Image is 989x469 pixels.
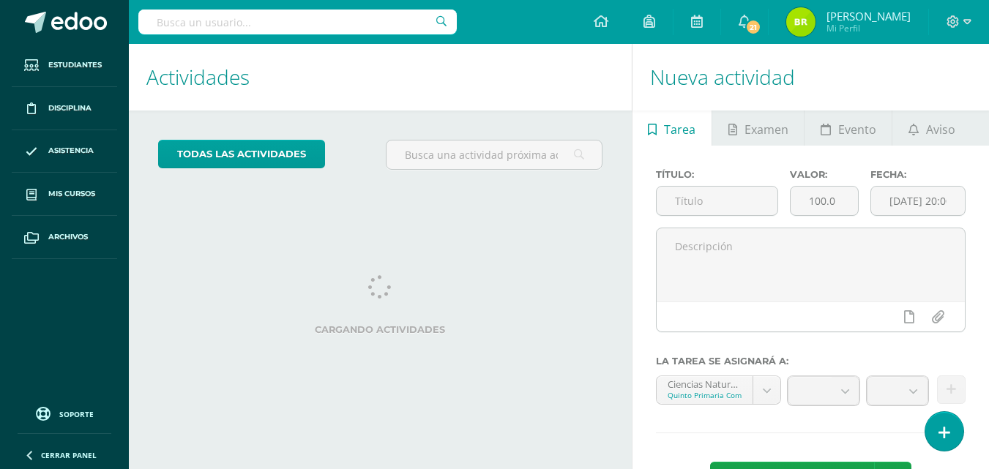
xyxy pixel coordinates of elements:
span: Asistencia [48,145,94,157]
span: Soporte [59,409,94,419]
div: Ciencias Naturales y Tecnología 'A' [668,376,742,390]
span: Mi Perfil [826,22,911,34]
input: Título [657,187,777,215]
input: Busca una actividad próxima aquí... [387,140,601,169]
span: Disciplina [48,102,92,114]
a: Estudiantes [12,44,117,87]
label: Cargando actividades [158,324,602,335]
a: Mis cursos [12,173,117,216]
a: Disciplina [12,87,117,130]
label: Fecha: [870,169,966,180]
span: [PERSON_NAME] [826,9,911,23]
span: Archivos [48,231,88,243]
span: Examen [744,112,788,147]
input: Busca un usuario... [138,10,457,34]
a: todas las Actividades [158,140,325,168]
span: Tarea [664,112,695,147]
h1: Actividades [146,44,614,110]
a: Ciencias Naturales y Tecnología 'A'Quinto Primaria Complementaria [657,376,781,404]
label: Título: [656,169,778,180]
a: Evento [805,110,892,146]
label: Valor: [790,169,859,180]
img: 31b9b394d06e39e7186534e32953773e.png [786,7,816,37]
input: Fecha de entrega [871,187,965,215]
a: Aviso [892,110,971,146]
span: Evento [838,112,876,147]
span: Aviso [926,112,955,147]
a: Soporte [18,403,111,423]
a: Tarea [632,110,712,146]
label: La tarea se asignará a: [656,356,966,367]
h1: Nueva actividad [650,44,971,110]
a: Archivos [12,216,117,259]
span: Cerrar panel [41,450,97,460]
a: Asistencia [12,130,117,173]
a: Examen [712,110,804,146]
span: 21 [744,19,761,35]
div: Quinto Primaria Complementaria [668,390,742,400]
input: Puntos máximos [791,187,858,215]
span: Mis cursos [48,188,95,200]
span: Estudiantes [48,59,102,71]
